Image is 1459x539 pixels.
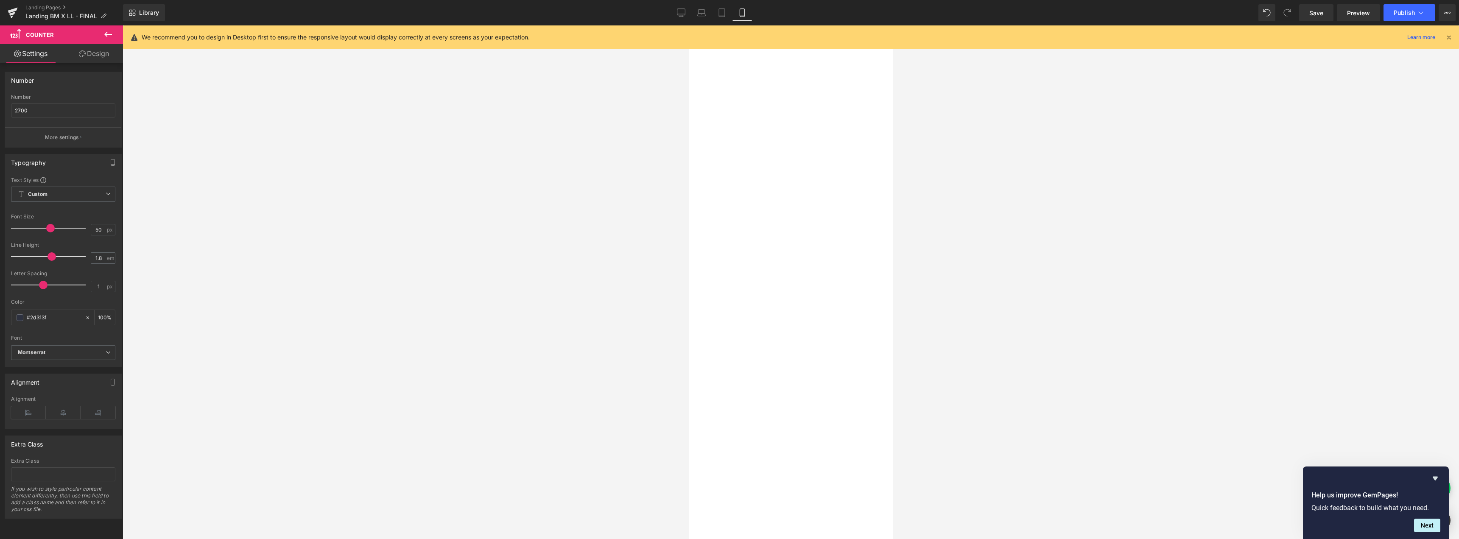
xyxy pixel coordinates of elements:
[1309,8,1323,17] span: Save
[11,335,115,341] div: Font
[95,310,115,325] div: %
[123,4,165,21] a: New Library
[18,349,45,356] i: Montserrat
[107,284,114,289] span: px
[1311,504,1440,512] p: Quick feedback to build what you need.
[1384,4,1435,21] button: Publish
[11,299,115,305] div: Color
[11,458,115,464] div: Extra Class
[11,271,115,276] div: Letter Spacing
[11,436,43,448] div: Extra Class
[732,4,752,21] a: Mobile
[11,374,40,386] div: Alignment
[1414,519,1440,532] button: Next question
[11,242,115,248] div: Line Height
[11,176,115,183] div: Text Styles
[26,31,54,38] span: Counter
[1258,4,1275,21] button: Undo
[712,4,732,21] a: Tablet
[11,94,115,100] div: Number
[25,13,97,20] span: Landing BM X LL - FINAL
[671,4,691,21] a: Desktop
[28,191,48,198] b: Custom
[63,44,125,63] a: Design
[11,214,115,220] div: Font Size
[11,486,115,518] div: If you wish to style particular content element differently, then use this field to add a class n...
[45,134,79,141] p: More settings
[5,127,121,147] button: More settings
[139,9,159,17] span: Library
[1337,4,1380,21] a: Preview
[107,255,114,261] span: em
[1311,490,1440,500] h2: Help us improve GemPages!
[11,72,34,84] div: Number
[25,4,123,11] a: Landing Pages
[27,313,81,322] input: Color
[1439,4,1456,21] button: More
[1394,9,1415,16] span: Publish
[107,227,114,232] span: px
[1347,8,1370,17] span: Preview
[1279,4,1296,21] button: Redo
[11,154,46,166] div: Typography
[1311,473,1440,532] div: Help us improve GemPages!
[1404,32,1439,42] a: Learn more
[691,4,712,21] a: Laptop
[142,33,530,42] p: We recommend you to design in Desktop first to ensure the responsive layout would display correct...
[1430,473,1440,483] button: Hide survey
[11,396,115,402] div: Alignment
